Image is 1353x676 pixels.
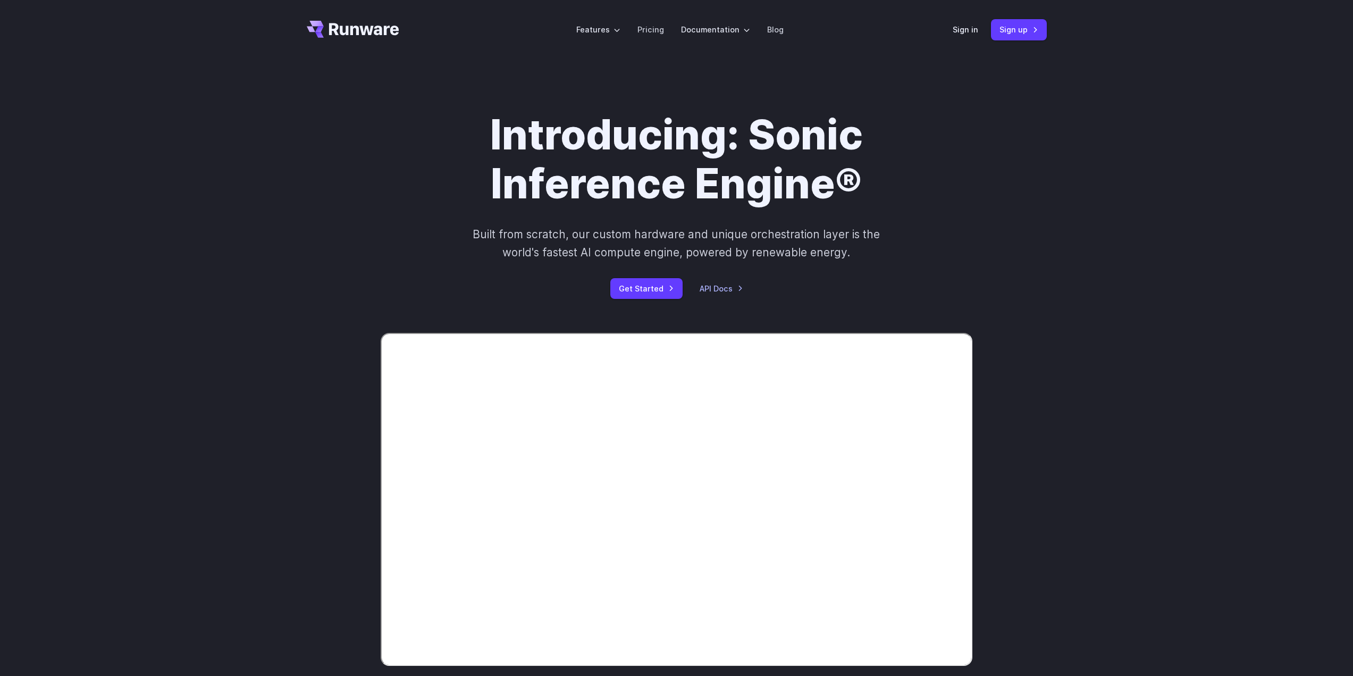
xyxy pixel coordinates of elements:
[576,23,620,36] label: Features
[767,23,784,36] a: Blog
[381,333,973,666] iframe: Video player
[953,23,978,36] a: Sign in
[307,21,399,38] a: Go to /
[700,282,743,295] a: API Docs
[469,226,884,261] p: Built from scratch, our custom hardware and unique orchestration layer is the world's fastest AI ...
[637,23,664,36] a: Pricing
[610,278,683,299] a: Get Started
[991,19,1047,40] a: Sign up
[681,23,750,36] label: Documentation
[381,111,973,208] h1: Introducing: Sonic Inference Engine®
